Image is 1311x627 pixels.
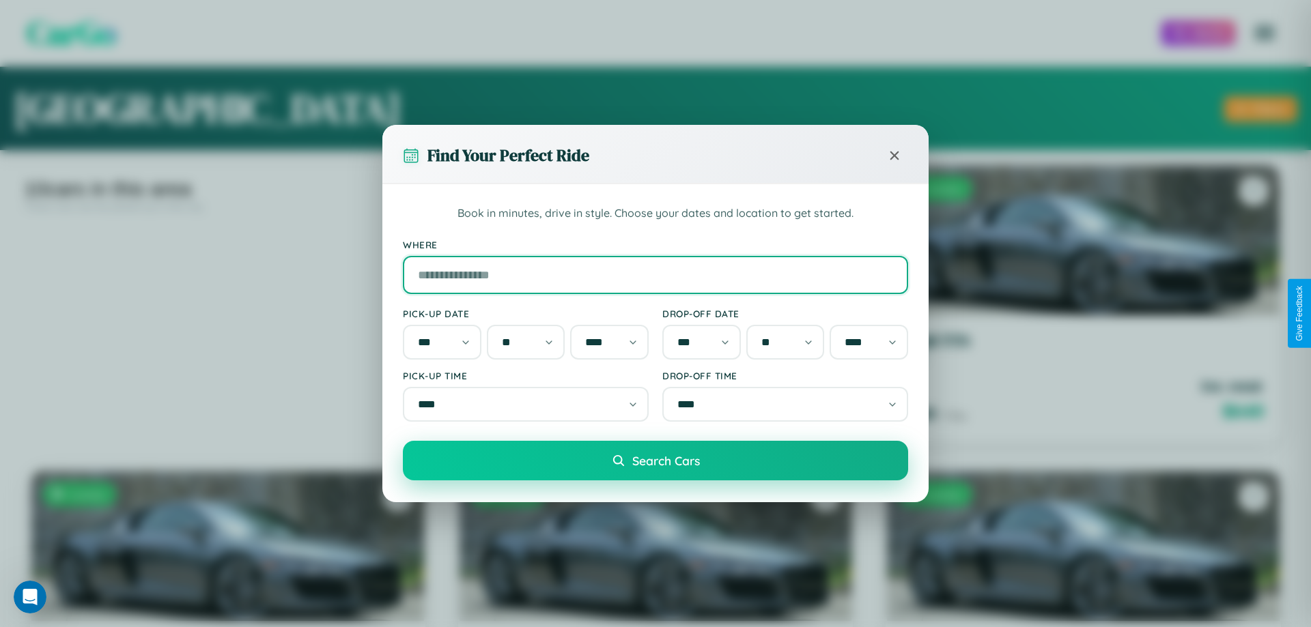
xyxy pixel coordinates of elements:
h3: Find Your Perfect Ride [427,144,589,166]
label: Where [403,239,908,250]
label: Pick-up Time [403,370,649,381]
button: Search Cars [403,441,908,480]
p: Book in minutes, drive in style. Choose your dates and location to get started. [403,205,908,222]
label: Drop-off Time [662,370,908,381]
label: Pick-up Date [403,308,649,319]
label: Drop-off Date [662,308,908,319]
span: Search Cars [632,453,700,468]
